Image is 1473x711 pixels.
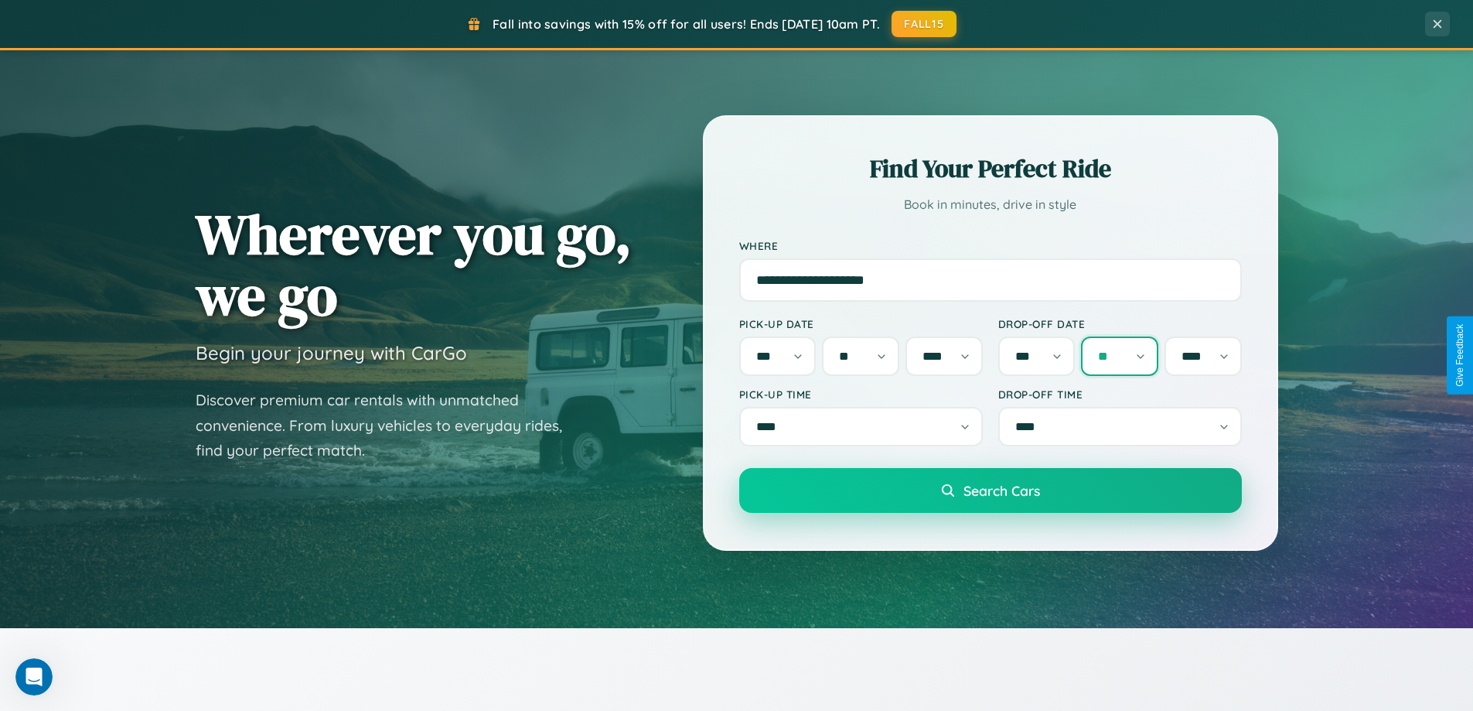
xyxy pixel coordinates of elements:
label: Drop-off Time [998,388,1242,401]
button: FALL15 [892,11,956,37]
label: Where [739,239,1242,252]
h1: Wherever you go, we go [196,203,632,326]
span: Fall into savings with 15% off for all users! Ends [DATE] 10am PT. [493,16,880,32]
div: Give Feedback [1454,324,1465,387]
label: Drop-off Date [998,317,1242,330]
h2: Find Your Perfect Ride [739,152,1242,186]
p: Discover premium car rentals with unmatched convenience. From luxury vehicles to everyday rides, ... [196,388,582,463]
p: Book in minutes, drive in style [739,193,1242,216]
label: Pick-up Time [739,388,983,401]
label: Pick-up Date [739,317,983,330]
iframe: Intercom live chat [15,658,53,696]
button: Search Cars [739,468,1242,513]
span: Search Cars [963,482,1040,499]
h3: Begin your journey with CarGo [196,341,467,364]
